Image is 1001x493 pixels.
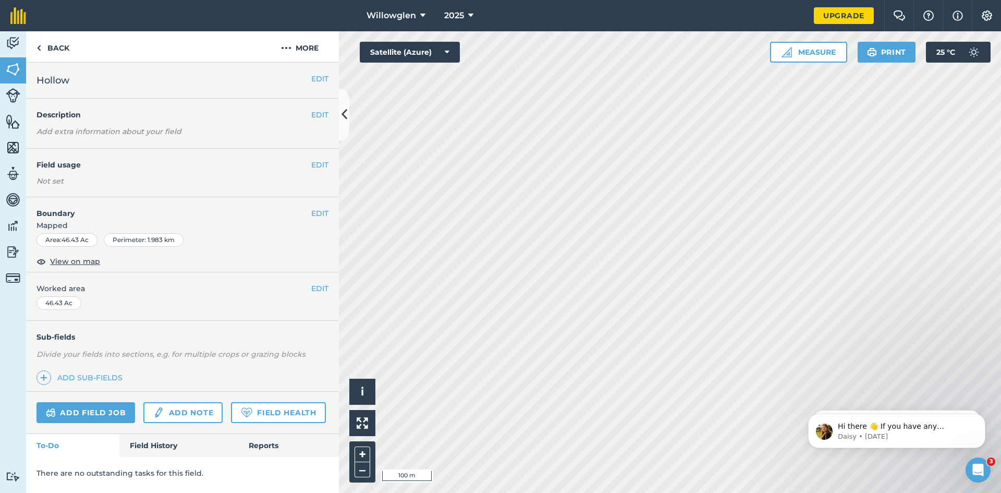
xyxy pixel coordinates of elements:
img: svg+xml;base64,PHN2ZyB4bWxucz0iaHR0cDovL3d3dy53My5vcmcvMjAwMC9zdmciIHdpZHRoPSIxOSIgaGVpZ2h0PSIyNC... [867,46,877,58]
img: svg+xml;base64,PD94bWwgdmVyc2lvbj0iMS4wIiBlbmNvZGluZz0idXRmLTgiPz4KPCEtLSBHZW5lcmF0b3I6IEFkb2JlIE... [6,244,20,260]
button: EDIT [311,283,328,294]
img: Two speech bubbles overlapping with the left bubble in the forefront [893,10,906,21]
img: svg+xml;base64,PHN2ZyB4bWxucz0iaHR0cDovL3d3dy53My5vcmcvMjAwMC9zdmciIHdpZHRoPSI5IiBoZWlnaHQ9IjI0Ii... [36,42,41,54]
a: Add sub-fields [36,370,127,385]
button: 25 °C [926,42,991,63]
img: svg+xml;base64,PD94bWwgdmVyc2lvbj0iMS4wIiBlbmNvZGluZz0idXRmLTgiPz4KPCEtLSBHZW5lcmF0b3I6IEFkb2JlIE... [46,406,56,419]
img: Ruler icon [782,47,792,57]
div: Perimeter : 1.983 km [104,233,184,247]
img: svg+xml;base64,PHN2ZyB4bWxucz0iaHR0cDovL3d3dy53My5vcmcvMjAwMC9zdmciIHdpZHRoPSIxOCIgaGVpZ2h0PSIyNC... [36,255,46,268]
img: svg+xml;base64,PD94bWwgdmVyc2lvbj0iMS4wIiBlbmNvZGluZz0idXRmLTgiPz4KPCEtLSBHZW5lcmF0b3I6IEFkb2JlIE... [153,406,164,419]
span: Willowglen [367,9,416,22]
a: Reports [238,434,339,457]
button: EDIT [311,73,328,85]
div: Not set [36,176,328,186]
img: svg+xml;base64,PD94bWwgdmVyc2lvbj0iMS4wIiBlbmNvZGluZz0idXRmLTgiPz4KPCEtLSBHZW5lcmF0b3I6IEFkb2JlIE... [6,88,20,103]
a: Upgrade [814,7,874,24]
iframe: Intercom live chat [966,458,991,483]
button: EDIT [311,109,328,121]
a: To-Do [26,434,119,457]
button: Print [858,42,916,63]
img: svg+xml;base64,PD94bWwgdmVyc2lvbj0iMS4wIiBlbmNvZGluZz0idXRmLTgiPz4KPCEtLSBHZW5lcmF0b3I6IEFkb2JlIE... [6,218,20,234]
img: svg+xml;base64,PHN2ZyB4bWxucz0iaHR0cDovL3d3dy53My5vcmcvMjAwMC9zdmciIHdpZHRoPSI1NiIgaGVpZ2h0PSI2MC... [6,140,20,155]
span: View on map [50,256,100,267]
img: A question mark icon [922,10,935,21]
button: Measure [770,42,847,63]
h4: Description [36,109,328,121]
a: Add note [143,402,223,423]
img: fieldmargin Logo [10,7,26,24]
span: Worked area [36,283,328,294]
img: svg+xml;base64,PHN2ZyB4bWxucz0iaHR0cDovL3d3dy53My5vcmcvMjAwMC9zdmciIHdpZHRoPSIyMCIgaGVpZ2h0PSIyNC... [281,42,291,54]
h4: Field usage [36,159,311,171]
button: More [261,31,339,62]
button: + [355,447,370,462]
img: svg+xml;base64,PD94bWwgdmVyc2lvbj0iMS4wIiBlbmNvZGluZz0idXRmLTgiPz4KPCEtLSBHZW5lcmF0b3I6IEFkb2JlIE... [963,42,984,63]
span: i [361,385,364,398]
img: svg+xml;base64,PD94bWwgdmVyc2lvbj0iMS4wIiBlbmNvZGluZz0idXRmLTgiPz4KPCEtLSBHZW5lcmF0b3I6IEFkb2JlIE... [6,472,20,482]
img: svg+xml;base64,PD94bWwgdmVyc2lvbj0iMS4wIiBlbmNvZGluZz0idXRmLTgiPz4KPCEtLSBHZW5lcmF0b3I6IEFkb2JlIE... [6,192,20,208]
h4: Boundary [26,197,311,219]
button: EDIT [311,208,328,219]
img: A cog icon [981,10,993,21]
iframe: Intercom notifications message [792,392,1001,465]
div: Area : 46.43 Ac [36,233,97,247]
img: svg+xml;base64,PD94bWwgdmVyc2lvbj0iMS4wIiBlbmNvZGluZz0idXRmLTgiPz4KPCEtLSBHZW5lcmF0b3I6IEFkb2JlIE... [6,35,20,51]
a: Add field job [36,402,135,423]
span: 3 [987,458,995,466]
button: Satellite (Azure) [360,42,460,63]
button: i [349,379,375,405]
button: – [355,462,370,477]
h4: Sub-fields [26,331,339,343]
a: Field History [119,434,238,457]
p: There are no outstanding tasks for this field. [36,467,328,479]
img: svg+xml;base64,PD94bWwgdmVyc2lvbj0iMS4wIiBlbmNvZGluZz0idXRmLTgiPz4KPCEtLSBHZW5lcmF0b3I6IEFkb2JlIE... [6,166,20,182]
span: Mapped [26,220,339,231]
span: 2025 [444,9,464,22]
button: View on map [36,255,100,268]
img: svg+xml;base64,PHN2ZyB4bWxucz0iaHR0cDovL3d3dy53My5vcmcvMjAwMC9zdmciIHdpZHRoPSIxNCIgaGVpZ2h0PSIyNC... [40,371,47,384]
img: svg+xml;base64,PHN2ZyB4bWxucz0iaHR0cDovL3d3dy53My5vcmcvMjAwMC9zdmciIHdpZHRoPSIxNyIgaGVpZ2h0PSIxNy... [953,9,963,22]
img: svg+xml;base64,PHN2ZyB4bWxucz0iaHR0cDovL3d3dy53My5vcmcvMjAwMC9zdmciIHdpZHRoPSI1NiIgaGVpZ2h0PSI2MC... [6,114,20,129]
img: Four arrows, one pointing top left, one top right, one bottom right and the last bottom left [357,417,368,429]
span: 25 ° C [936,42,955,63]
img: svg+xml;base64,PHN2ZyB4bWxucz0iaHR0cDovL3d3dy53My5vcmcvMjAwMC9zdmciIHdpZHRoPSI1NiIgaGVpZ2h0PSI2MC... [6,62,20,77]
span: Hollow [36,73,69,88]
em: Add extra information about your field [36,127,181,136]
div: 46.43 Ac [36,296,81,310]
img: svg+xml;base64,PD94bWwgdmVyc2lvbj0iMS4wIiBlbmNvZGluZz0idXRmLTgiPz4KPCEtLSBHZW5lcmF0b3I6IEFkb2JlIE... [6,271,20,285]
button: EDIT [311,159,328,171]
em: Divide your fields into sections, e.g. for multiple crops or grazing blocks [36,350,306,359]
a: Back [26,31,80,62]
a: Field Health [231,402,325,423]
